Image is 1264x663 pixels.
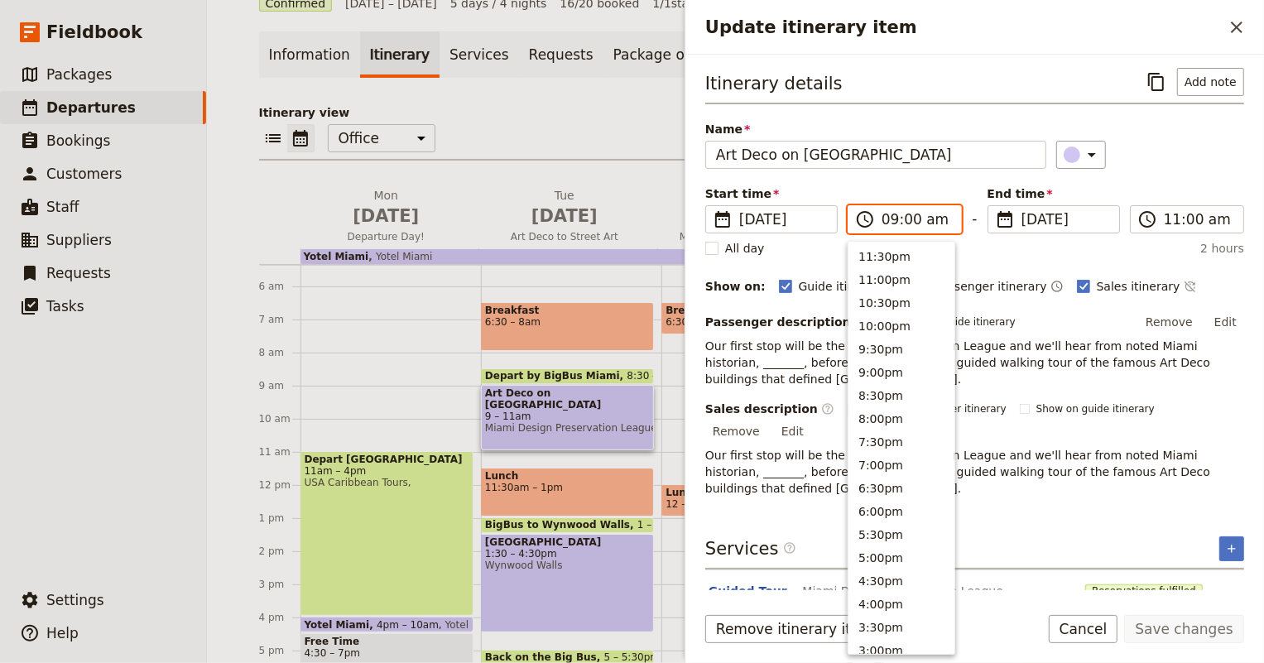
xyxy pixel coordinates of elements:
[1184,276,1197,296] button: Time not shown on sales itinerary
[1097,278,1180,295] span: Sales itinerary
[709,583,787,599] button: Edit this service option
[305,636,469,647] span: Free Time
[485,482,650,493] span: 11:30am – 1pm
[300,187,479,248] button: Mon [DATE]Departure Day!
[1137,209,1157,229] span: ​
[485,470,650,482] span: Lunch
[848,407,954,430] button: 8:00pm
[803,583,1003,599] span: Miami Design Preservation League
[485,536,650,548] span: [GEOGRAPHIC_DATA]
[935,278,1046,295] span: Passenger itinerary
[259,280,300,293] div: 6 am
[1219,536,1244,561] button: Add service inclusion
[774,419,811,444] button: Edit
[485,519,637,531] span: BigBus to Wynwood Walls
[485,204,644,228] span: [DATE]
[705,121,1046,137] span: Name
[481,302,654,351] div: Breakfast6:30 – 8am
[305,477,469,488] span: USA Caribbean Tours,
[300,249,1184,264] div: Yotel MiamiYotel Miami
[46,132,110,149] span: Bookings
[637,519,694,531] span: 1 – 1:30pm
[485,411,650,422] span: 9 – 11am
[259,445,300,459] div: 11 am
[666,487,830,498] span: Lunch
[1036,402,1155,416] span: Show on guide itinerary
[1021,209,1109,229] span: [DATE]
[705,314,867,330] label: Passenger description
[305,454,469,465] span: Depart [GEOGRAPHIC_DATA]
[705,15,1223,40] h2: Update itinerary item
[300,248,1194,264] div: Yotel MiamiYotel Miami
[1138,310,1200,334] button: Remove
[368,251,432,262] span: Yotel Miami
[783,541,796,561] span: ​
[705,185,838,202] span: Start time
[1207,310,1244,334] button: Edit
[478,187,657,248] button: Tue [DATE]Art Deco to Street Art
[259,313,300,326] div: 7 am
[1164,209,1233,229] input: ​
[287,124,315,152] button: Calendar view
[855,209,875,229] span: ​
[300,230,473,243] span: Departure Day!
[897,315,1016,329] span: Show on guide itinerary
[848,616,954,639] button: 3:30pm
[1085,584,1203,598] span: Reservations fulfilled
[1049,615,1118,643] button: Cancel
[259,512,300,525] div: 1 pm
[46,166,122,182] span: Customers
[799,278,886,295] span: Guide itinerary
[259,412,300,425] div: 10 am
[300,451,473,616] div: Depart [GEOGRAPHIC_DATA]11am – 4pmUSA Caribbean Tours,
[259,611,300,624] div: 4 pm
[1177,68,1244,96] button: Add note
[713,209,733,229] span: ​
[666,498,712,510] span: 12 – 1pm
[46,66,112,83] span: Packages
[481,368,654,384] div: Depart by BigBus Miami8:30 – 9am
[848,523,954,546] button: 5:30pm
[603,31,738,78] a: Package options
[882,209,951,229] input: ​
[485,651,604,663] span: Back on the Big Bus
[1142,68,1170,96] button: Copy itinerary item
[360,31,440,78] a: Itinerary
[259,545,300,558] div: 2 pm
[46,199,79,215] span: Staff
[259,124,287,152] button: List view
[1056,141,1106,169] button: ​
[988,185,1120,202] span: End time
[485,370,627,382] span: Depart by BigBus Miami
[848,477,954,500] button: 6:30pm
[481,517,654,533] div: BigBus to Wynwood Walls1 – 1:30pm
[848,569,954,593] button: 4:30pm
[519,31,603,78] a: Requests
[848,361,954,384] button: 9:00pm
[259,379,300,392] div: 9 am
[848,454,954,477] button: 7:00pm
[848,268,954,291] button: 11:00pm
[259,644,300,657] div: 5 pm
[46,232,112,248] span: Suppliers
[439,619,502,630] span: Yotel Miami
[972,209,977,233] span: -
[705,419,767,444] button: Remove
[848,245,954,268] button: 11:30pm
[848,430,954,454] button: 7:30pm
[705,338,1244,387] p: Our first stop will be the Miami Preservation League and we'll hear from noted Miami historian, _...
[848,593,954,616] button: 4:00pm
[377,619,439,630] span: 4pm – 10am
[485,316,650,328] span: 6:30 – 8am
[305,619,377,630] span: Yotel Miami
[848,639,954,662] button: 3:00pm
[725,240,765,257] span: All day
[705,536,796,561] h3: Services
[783,541,796,555] span: ​
[1216,585,1244,613] button: Unlink service
[307,204,466,228] span: [DATE]
[304,251,369,262] span: Yotel Miami
[1124,615,1244,643] button: Save changes
[705,447,1244,497] p: Our first stop will be the Miami Preservation League and we'll hear from noted Miami historian, _...
[705,615,884,643] button: Remove itinerary item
